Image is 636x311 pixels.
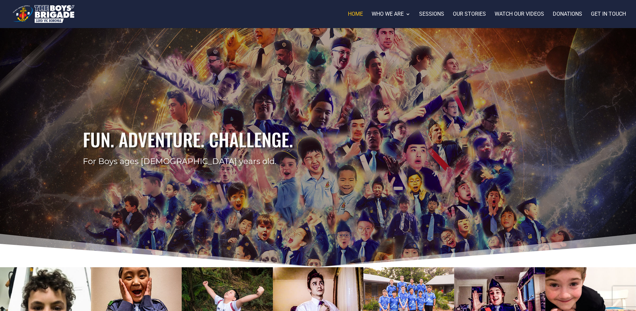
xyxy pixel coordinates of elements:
a: Watch our videos [495,12,544,28]
h2: Fun. Adventure. Challenge. [83,127,553,156]
img: The Boys' Brigade 33rd Vic Boronia [11,3,76,25]
a: Home [348,12,363,28]
a: Who we are [372,12,410,28]
a: Our stories [453,12,486,28]
a: Sessions [419,12,444,28]
a: Get in touch [591,12,626,28]
div: For Boys ages [DEMOGRAPHIC_DATA] years old. [83,156,553,167]
a: Donations [553,12,582,28]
